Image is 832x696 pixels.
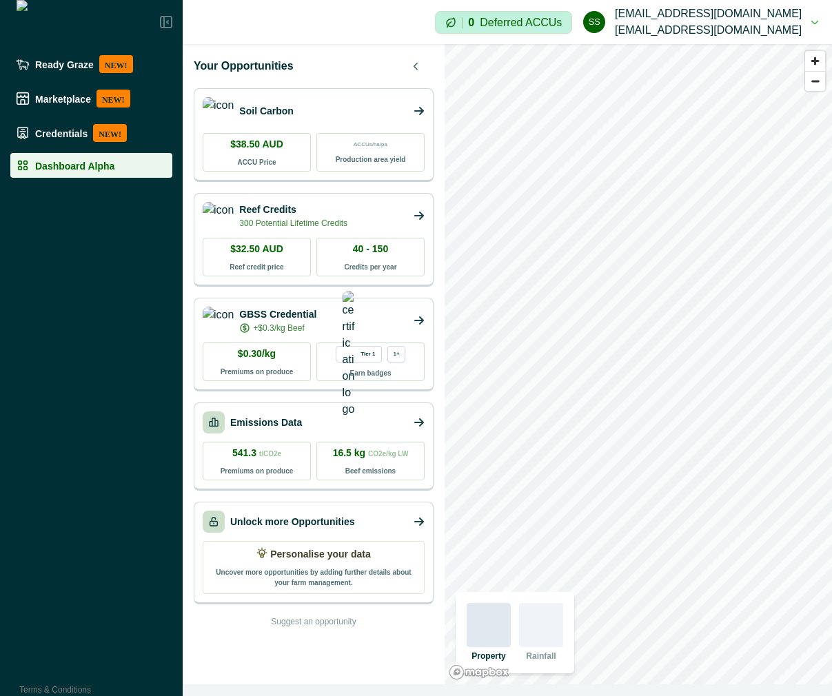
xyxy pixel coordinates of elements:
[99,55,133,73] p: NEW!
[449,664,509,680] a: Mapbox logo
[239,307,316,322] p: GBSS Credential
[10,84,172,113] a: MarketplaceNEW!
[203,202,234,229] img: icon
[194,58,294,74] p: Your Opportunities
[805,72,825,91] span: Zoom out
[239,203,347,217] p: Reef Credits
[345,466,396,476] p: Beef emissions
[271,615,356,628] p: Suggest an opportunity
[232,446,281,460] p: 541.3
[10,50,172,79] a: Ready GrazeNEW!
[35,93,91,104] p: Marketplace
[445,44,832,684] canvas: Map
[237,157,276,167] p: ACCU Price
[10,119,172,147] a: CredentialsNEW!
[203,97,234,125] img: icon
[468,17,474,28] p: 0
[239,104,294,119] p: Soil Carbon
[230,242,283,256] p: $32.50 AUD
[344,262,396,272] p: Credits per year
[230,515,354,529] p: Unlock more Opportunities
[393,351,399,357] p: 1+
[203,307,234,334] img: icon
[259,450,281,458] span: t/CO2e
[10,153,172,178] a: Dashboard Alpha
[354,141,387,149] p: ACCUs/ha/pa
[35,59,94,70] p: Ready Graze
[368,450,408,458] span: CO2e/kg LW
[230,262,283,272] p: Reef credit price
[526,650,556,662] p: Rainfall
[212,567,416,588] p: Uncover more opportunities by adding further details about your farm management.
[230,137,283,152] p: $38.50 AUD
[35,127,88,139] p: Credentials
[480,17,562,28] p: Deferred ACCUs
[361,351,375,357] p: Tier 1
[343,291,355,418] img: certification logo
[333,446,409,460] p: 16.5 kg
[471,650,505,662] p: Property
[238,347,276,361] p: $0.30/kg
[19,685,91,695] a: Terms & Conditions
[353,242,388,256] p: 40 - 150
[239,217,347,229] p: 300 Potential Lifetime Credits
[336,154,406,165] p: Production area yield
[230,416,302,430] p: Emissions Data
[387,346,405,362] div: more credentials avaialble
[221,466,294,476] p: Premiums on produce
[805,51,825,71] button: Zoom in
[270,547,371,562] p: Personalise your data
[35,160,114,171] p: Dashboard Alpha
[349,368,391,378] p: Earn badges
[805,71,825,91] button: Zoom out
[221,367,294,377] p: Premiums on produce
[93,124,127,142] p: NEW!
[253,322,304,334] p: +$0.3/kg Beef
[97,90,130,108] p: NEW!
